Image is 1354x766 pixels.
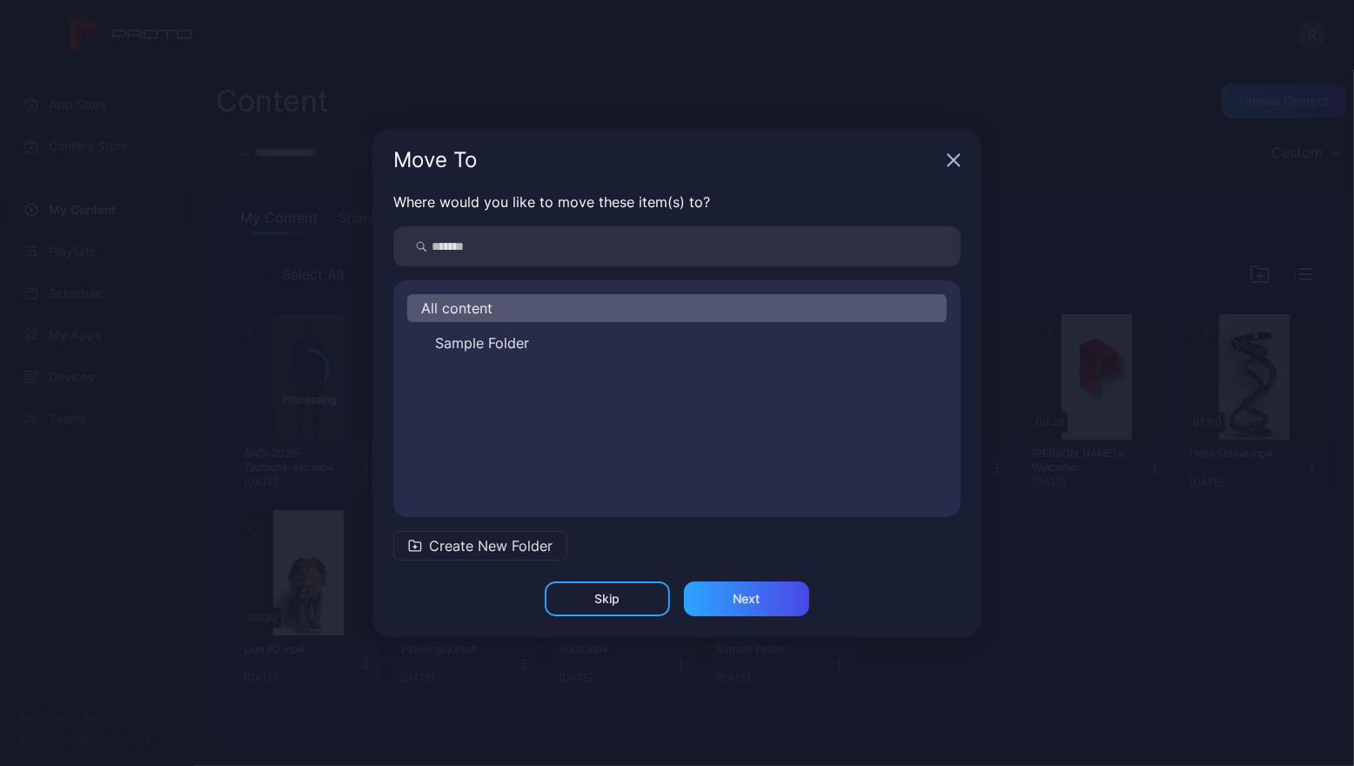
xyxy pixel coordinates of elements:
[684,581,809,616] button: Next
[429,535,553,556] span: Create New Folder
[393,191,961,212] p: Where would you like to move these item(s) to?
[393,531,567,561] button: Create New Folder
[393,150,940,171] div: Move To
[545,581,670,616] button: Skip
[734,592,761,606] div: Next
[435,333,529,353] span: Sample Folder
[407,329,947,357] button: Sample Folder
[421,298,493,319] span: All content
[595,592,620,606] div: Skip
